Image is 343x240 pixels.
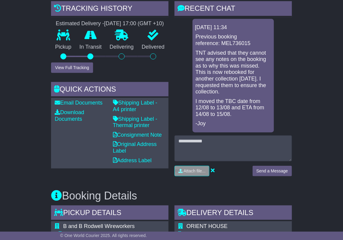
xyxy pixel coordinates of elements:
[196,34,271,47] p: Previous booking reference: MEL736015
[138,44,168,50] p: Delivered
[55,109,84,122] a: Download Documents
[113,157,152,163] a: Address Label
[175,205,292,222] div: Delivery Details
[106,44,138,50] p: Delivering
[55,100,102,106] a: Email Documents
[196,98,271,118] p: I moved the TBC date from 12/08 to 13/08 and ETA from 14/08 to 15/08.
[51,1,168,17] div: Tracking history
[113,141,157,154] a: Original Address Label
[60,233,147,238] span: © One World Courier 2025. All rights reserved.
[51,62,93,73] button: View Full Tracking
[51,205,168,222] div: Pickup Details
[195,24,272,31] div: [DATE] 11:34
[51,82,168,98] div: Quick Actions
[196,50,271,95] p: TNT advised that they cannot see any notes on the booking as to why this was missed. This is now ...
[51,20,168,27] div: Estimated Delivery -
[253,166,292,176] button: Send a Message
[63,223,135,229] span: B and B Rodwell Wireworkers
[75,44,106,50] p: In Transit
[113,100,157,112] a: Shipping Label - A4 printer
[196,120,271,127] p: -Joy
[175,1,292,17] div: RECENT CHAT
[187,223,228,229] span: ORIENT HOUSE
[113,116,157,129] a: Shipping Label - Thermal printer
[113,132,162,138] a: Consignment Note
[104,20,164,27] div: [DATE] 17:00 (GMT +10)
[51,190,292,202] h3: Booking Details
[51,44,75,50] p: Pickup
